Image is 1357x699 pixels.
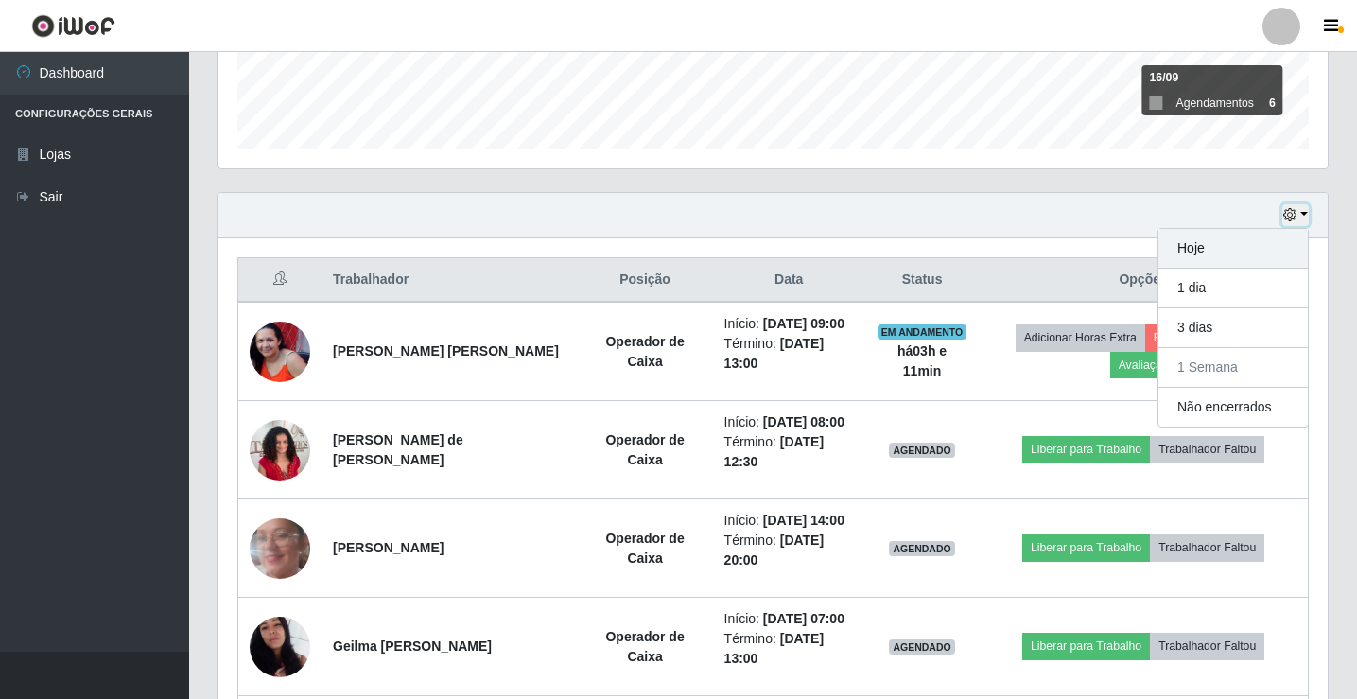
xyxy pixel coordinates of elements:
[865,258,979,303] th: Status
[763,611,844,626] time: [DATE] 07:00
[1022,534,1150,561] button: Liberar para Trabalho
[889,443,955,458] span: AGENDADO
[1016,324,1145,351] button: Adicionar Horas Extra
[1150,534,1264,561] button: Trabalhador Faltou
[605,334,684,369] strong: Operador de Caixa
[724,432,854,472] li: Término:
[979,258,1308,303] th: Opções
[1150,633,1264,659] button: Trabalhador Faltou
[1158,348,1308,388] button: 1 Semana
[724,412,854,432] li: Início:
[724,314,854,334] li: Início:
[250,322,310,382] img: 1743338839822.jpeg
[1022,633,1150,659] button: Liberar para Trabalho
[724,511,854,531] li: Início:
[1158,308,1308,348] button: 3 dias
[763,513,844,528] time: [DATE] 14:00
[763,414,844,429] time: [DATE] 08:00
[31,14,115,38] img: CoreUI Logo
[713,258,865,303] th: Data
[333,432,463,467] strong: [PERSON_NAME] de [PERSON_NAME]
[250,410,310,490] img: 1756678800904.jpeg
[322,258,578,303] th: Trabalhador
[889,639,955,655] span: AGENDADO
[763,316,844,331] time: [DATE] 09:00
[897,343,947,378] strong: há 03 h e 11 min
[1145,324,1272,351] button: Forçar Encerramento
[333,343,559,358] strong: [PERSON_NAME] [PERSON_NAME]
[724,629,854,669] li: Término:
[250,481,310,615] img: 1744402727392.jpeg
[1158,388,1308,427] button: Não encerrados
[878,324,967,340] span: EM ANDAMENTO
[605,432,684,467] strong: Operador de Caixa
[1150,436,1264,463] button: Trabalhador Faltou
[1110,352,1177,378] button: Avaliação
[605,531,684,566] strong: Operador de Caixa
[1158,269,1308,308] button: 1 dia
[1158,229,1308,269] button: Hoje
[333,540,444,555] strong: [PERSON_NAME]
[1022,436,1150,463] button: Liberar para Trabalho
[724,334,854,374] li: Término:
[724,531,854,570] li: Término:
[724,609,854,629] li: Início:
[578,258,713,303] th: Posição
[605,629,684,664] strong: Operador de Caixa
[333,638,492,654] strong: Geilma [PERSON_NAME]
[889,541,955,556] span: AGENDADO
